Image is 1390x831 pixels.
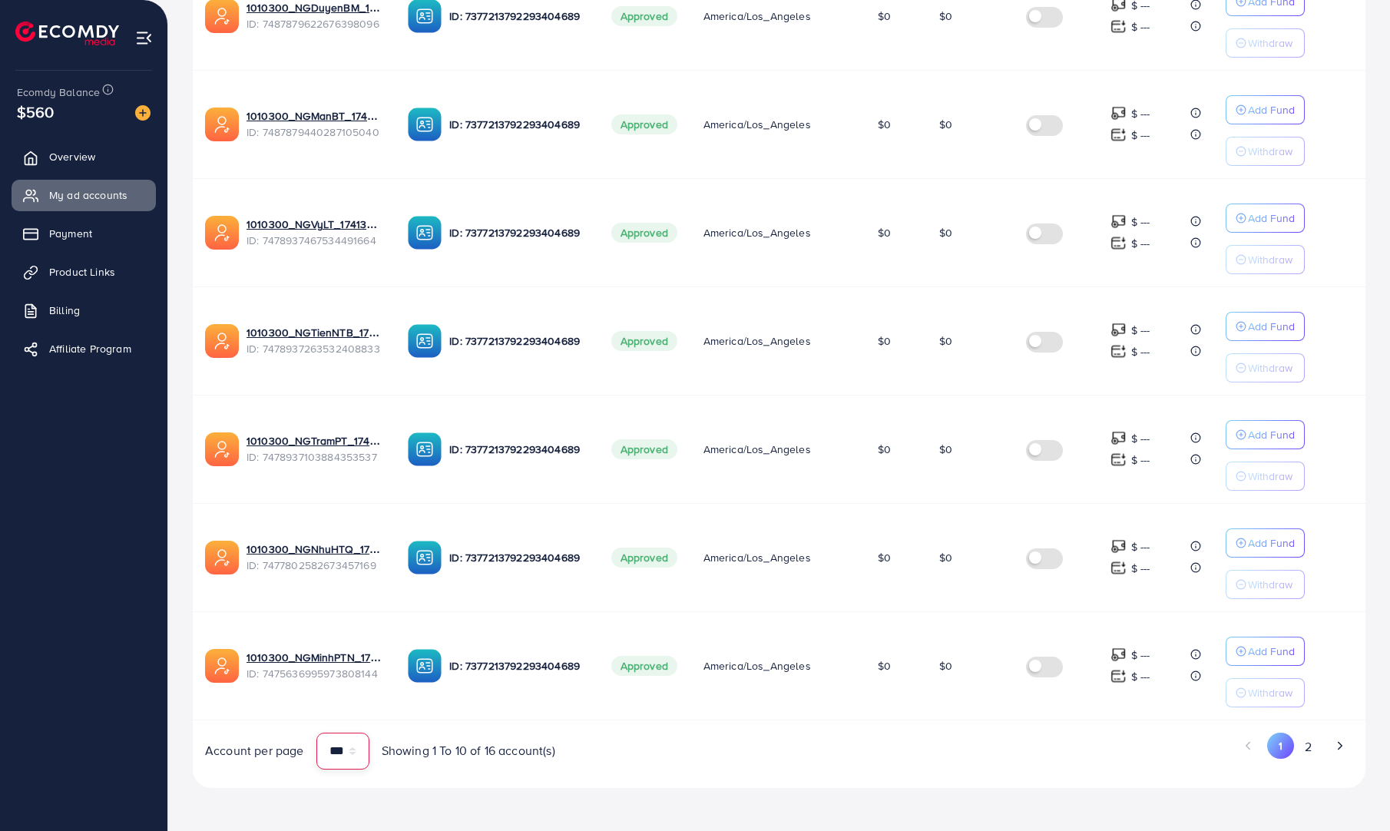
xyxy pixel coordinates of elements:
[1226,637,1305,666] button: Add Fund
[1326,733,1353,759] button: Go to next page
[611,331,677,351] span: Approved
[611,656,677,676] span: Approved
[878,550,891,565] span: $0
[49,341,131,356] span: Affiliate Program
[247,558,383,573] span: ID: 7477802582673457169
[247,233,383,248] span: ID: 7478937467534491664
[1325,762,1378,819] iframe: Chat
[878,117,891,132] span: $0
[49,303,80,318] span: Billing
[1110,647,1127,663] img: top-up amount
[703,442,811,457] span: America/Los_Angeles
[247,341,383,356] span: ID: 7478937263532408833
[1131,451,1150,469] p: $ ---
[408,216,442,250] img: ic-ba-acc.ded83a64.svg
[1226,420,1305,449] button: Add Fund
[1131,559,1150,578] p: $ ---
[449,115,586,134] p: ID: 7377213792293404689
[1226,312,1305,341] button: Add Fund
[12,180,156,210] a: My ad accounts
[247,217,383,232] a: 1010300_NGVyLT_1741325832771
[939,117,952,132] span: $0
[878,8,891,24] span: $0
[1248,642,1295,660] p: Add Fund
[247,433,383,465] div: <span class='underline'>1010300_NGTramPT_1741325755794</span></br>7478937103884353537
[247,124,383,140] span: ID: 7487879440287105040
[1248,317,1295,336] p: Add Fund
[449,7,586,25] p: ID: 7377213792293404689
[12,218,156,249] a: Payment
[1226,245,1305,274] button: Withdraw
[1226,95,1305,124] button: Add Fund
[408,649,442,683] img: ic-ba-acc.ded83a64.svg
[205,742,304,760] span: Account per page
[1226,204,1305,233] button: Add Fund
[1110,668,1127,684] img: top-up amount
[1110,214,1127,230] img: top-up amount
[205,324,239,358] img: ic-ads-acc.e4c84228.svg
[1110,452,1127,468] img: top-up amount
[247,666,383,681] span: ID: 7475636995973808144
[1248,684,1292,702] p: Withdraw
[1226,570,1305,599] button: Withdraw
[703,117,811,132] span: America/Los_Angeles
[1226,137,1305,166] button: Withdraw
[247,449,383,465] span: ID: 7478937103884353537
[792,733,1354,761] ul: Pagination
[12,257,156,287] a: Product Links
[1131,321,1150,339] p: $ ---
[247,433,383,449] a: 1010300_NGTramPT_1741325755794
[939,8,952,24] span: $0
[49,187,127,203] span: My ad accounts
[205,216,239,250] img: ic-ads-acc.e4c84228.svg
[408,324,442,358] img: ic-ba-acc.ded83a64.svg
[1226,678,1305,707] button: Withdraw
[878,442,891,457] span: $0
[449,332,586,350] p: ID: 7377213792293404689
[205,432,239,466] img: ic-ads-acc.e4c84228.svg
[1248,250,1292,269] p: Withdraw
[247,325,383,340] a: 1010300_NGTienNTB_1741325789843
[611,6,677,26] span: Approved
[49,149,95,164] span: Overview
[1131,234,1150,253] p: $ ---
[15,22,119,45] a: logo
[408,108,442,141] img: ic-ba-acc.ded83a64.svg
[939,333,952,349] span: $0
[247,541,383,573] div: <span class='underline'>1010300_NGNhuHTQ_1741061598112</span></br>7477802582673457169
[1110,430,1127,446] img: top-up amount
[1131,667,1150,686] p: $ ---
[1131,126,1150,144] p: $ ---
[1131,429,1150,448] p: $ ---
[449,657,586,675] p: ID: 7377213792293404689
[703,550,811,565] span: America/Los_Angeles
[382,742,555,760] span: Showing 1 To 10 of 16 account(s)
[703,658,811,674] span: America/Los_Angeles
[135,105,151,121] img: image
[878,333,891,349] span: $0
[247,108,383,140] div: <span class='underline'>1010300_NGManBT_1743407798286</span></br>7487879440287105040
[1131,646,1150,664] p: $ ---
[1131,343,1150,361] p: $ ---
[1248,467,1292,485] p: Withdraw
[939,225,952,240] span: $0
[1226,353,1305,382] button: Withdraw
[1226,462,1305,491] button: Withdraw
[703,333,811,349] span: America/Los_Angeles
[939,658,952,674] span: $0
[205,541,239,574] img: ic-ads-acc.e4c84228.svg
[611,114,677,134] span: Approved
[247,325,383,356] div: <span class='underline'>1010300_NGTienNTB_1741325789843</span></br>7478937263532408833
[1248,34,1292,52] p: Withdraw
[12,333,156,364] a: Affiliate Program
[205,649,239,683] img: ic-ads-acc.e4c84228.svg
[1248,534,1295,552] p: Add Fund
[408,541,442,574] img: ic-ba-acc.ded83a64.svg
[408,432,442,466] img: ic-ba-acc.ded83a64.svg
[1248,209,1295,227] p: Add Fund
[878,225,891,240] span: $0
[17,101,55,123] span: $560
[1248,101,1295,119] p: Add Fund
[247,650,383,681] div: <span class='underline'>1010300_NGMinhPTN_1740557388199</span></br>7475636995973808144
[1110,127,1127,143] img: top-up amount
